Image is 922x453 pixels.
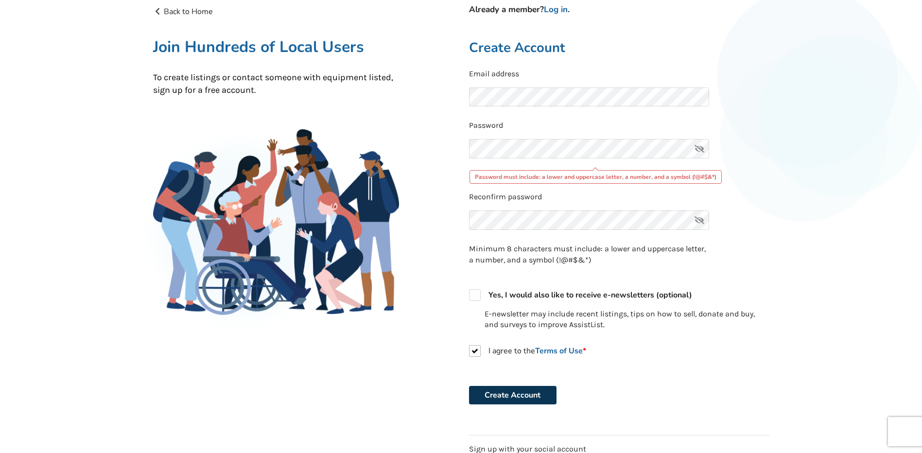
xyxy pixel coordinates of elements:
[469,386,557,404] button: Create Account
[469,69,769,80] p: Email address
[469,39,769,56] h2: Create Account
[470,170,722,184] div: Password must include: a lower and uppercase letter, a number, and a symbol (!@#$&*)
[469,4,769,15] h4: Already a member? .
[535,346,586,356] a: Terms of Use*
[488,290,692,300] strong: Yes, I would also like to receive e-newsletters (optional)
[469,192,769,203] p: Reconfirm password
[544,4,568,15] a: Log in
[469,345,586,357] label: I agree to the
[153,71,400,96] p: To create listings or contact someone with equipment listed, sign up for a free account.
[469,244,709,266] p: Minimum 8 characters must include: a lower and uppercase letter, a number, and a symbol (!@#$&*)
[469,120,769,131] p: Password
[153,37,400,57] h1: Join Hundreds of Local Users
[153,6,213,17] a: Back to Home
[485,309,769,331] p: E-newsletter may include recent listings, tips on how to sell, donate and buy, and surveys to imp...
[153,129,400,315] img: Family Gathering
